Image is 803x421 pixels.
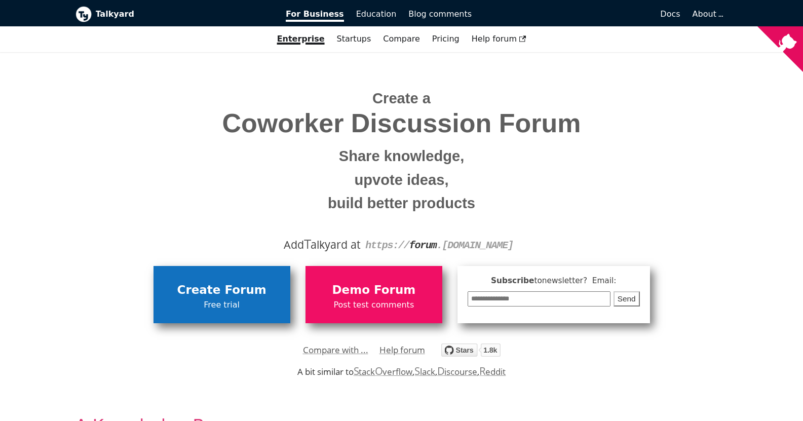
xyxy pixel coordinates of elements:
[96,8,272,21] b: Talkyard
[409,240,437,251] strong: forum
[426,30,466,48] a: Pricing
[693,9,722,19] a: About
[303,342,368,358] a: Compare with ...
[75,6,272,22] a: Talkyard logoTalkyard
[311,298,437,312] span: Post test comments
[372,90,431,106] span: Create a
[479,364,486,378] span: R
[350,6,403,23] a: Education
[472,34,526,44] span: Help forum
[83,144,720,168] small: Share knowledge,
[159,298,285,312] span: Free trial
[365,240,513,251] code: https:// . [DOMAIN_NAME]
[375,364,383,378] span: O
[159,281,285,300] span: Create Forum
[75,6,92,22] img: Talkyard logo
[356,9,397,19] span: Education
[479,366,506,377] a: Reddit
[383,34,420,44] a: Compare
[304,235,311,253] span: T
[468,275,640,287] span: Subscribe
[379,342,425,358] a: Help forum
[286,9,344,22] span: For Business
[441,343,501,357] img: talkyard.svg
[83,109,720,138] span: Coworker Discussion Forum
[466,30,532,48] a: Help forum
[414,364,420,378] span: S
[437,366,477,377] a: Discourse
[271,30,331,48] a: Enterprise
[408,9,472,19] span: Blog comments
[402,6,478,23] a: Blog comments
[83,236,720,253] div: Add alkyard at
[305,266,442,323] a: Demo ForumPost test comments
[437,364,445,378] span: D
[154,266,290,323] a: Create ForumFree trial
[414,366,435,377] a: Slack
[311,281,437,300] span: Demo Forum
[614,291,640,307] button: Send
[534,276,616,285] span: to newsletter ? Email:
[331,30,377,48] a: Startups
[83,192,720,215] small: build better products
[660,9,680,19] span: Docs
[280,6,350,23] a: For Business
[354,364,359,378] span: S
[478,6,686,23] a: Docs
[83,168,720,192] small: upvote ideas,
[354,366,413,377] a: StackOverflow
[441,345,501,360] a: Star debiki/talkyard on GitHub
